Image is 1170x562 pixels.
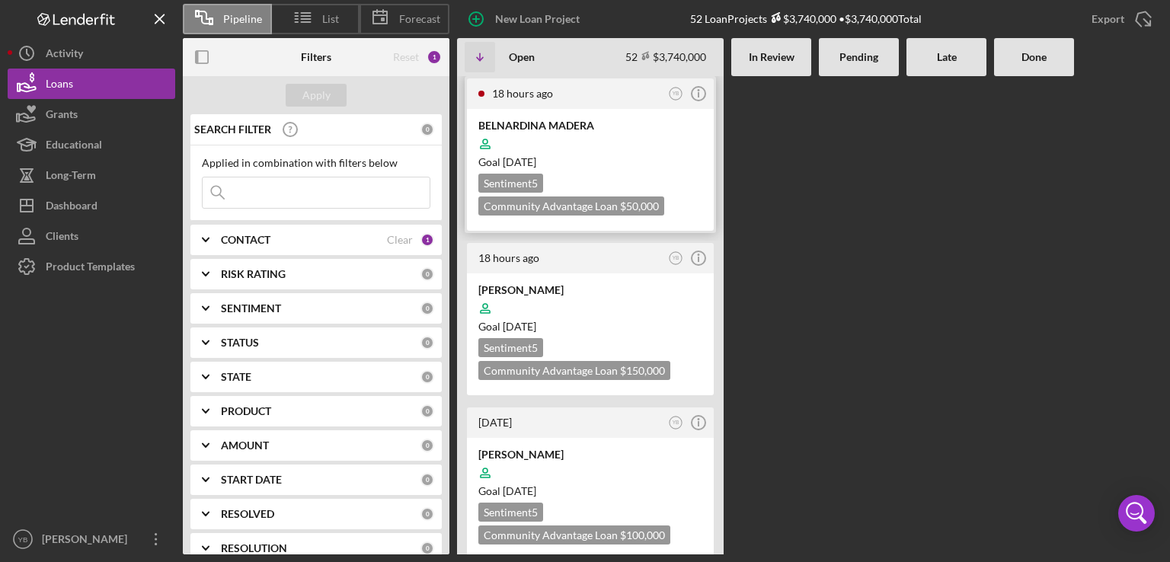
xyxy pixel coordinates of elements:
[465,76,716,233] a: 18 hours agoYBBELNARDINA MADERAGoal [DATE]Sentiment5Community Advantage Loan $50,000
[457,4,595,34] button: New Loan Project
[673,91,679,96] text: YB
[8,129,175,160] button: Educational
[503,484,536,497] time: 11/28/2025
[301,51,331,63] b: Filters
[666,413,686,433] button: YB
[503,155,536,168] time: 11/26/2025
[620,200,659,212] span: $50,000
[767,12,836,25] div: $3,740,000
[937,51,957,63] b: Late
[420,123,434,136] div: 0
[503,320,536,333] time: 12/02/2025
[221,542,287,554] b: RESOLUTION
[478,283,702,298] div: [PERSON_NAME]
[322,13,339,25] span: List
[420,302,434,315] div: 0
[673,420,679,425] text: YB
[478,251,539,264] time: 2025-09-23 18:15
[8,99,175,129] button: Grants
[38,524,137,558] div: [PERSON_NAME]
[666,84,686,104] button: YB
[478,361,670,380] div: Community Advantage Loan
[620,528,665,541] span: $100,000
[46,69,73,103] div: Loans
[286,84,347,107] button: Apply
[221,439,269,452] b: AMOUNT
[1118,495,1155,532] div: Open Intercom Messenger
[420,370,434,384] div: 0
[221,234,270,246] b: CONTACT
[839,51,878,63] b: Pending
[478,338,543,357] div: Sentiment 5
[478,174,543,193] div: Sentiment 5
[8,38,175,69] button: Activity
[1092,4,1124,34] div: Export
[46,251,135,286] div: Product Templates
[478,484,536,497] span: Goal
[8,524,175,554] button: YB[PERSON_NAME]
[221,337,259,349] b: STATUS
[666,248,686,269] button: YB
[427,49,442,65] div: 1
[625,50,706,63] div: 52 $3,740,000
[223,13,262,25] span: Pipeline
[495,4,580,34] div: New Loan Project
[46,160,96,194] div: Long-Term
[46,129,102,164] div: Educational
[673,255,679,260] text: YB
[478,416,512,429] time: 2025-09-19 14:23
[221,508,274,520] b: RESOLVED
[393,51,419,63] div: Reset
[420,336,434,350] div: 0
[194,123,271,136] b: SEARCH FILTER
[8,160,175,190] button: Long-Term
[221,405,271,417] b: PRODUCT
[420,541,434,555] div: 0
[509,51,535,63] b: Open
[46,38,83,72] div: Activity
[620,364,665,377] span: $150,000
[221,302,281,315] b: SENTIMENT
[8,190,175,221] a: Dashboard
[18,535,28,544] text: YB
[399,13,440,25] span: Forecast
[387,234,413,246] div: Clear
[420,233,434,247] div: 1
[690,12,922,25] div: 52 Loan Projects • $3,740,000 Total
[8,251,175,282] button: Product Templates
[46,190,97,225] div: Dashboard
[492,87,553,100] time: 2025-09-23 19:07
[465,405,716,562] a: [DATE]YB[PERSON_NAME]Goal [DATE]Sentiment5Community Advantage Loan $100,000
[478,503,543,522] div: Sentiment 5
[1021,51,1047,63] b: Done
[478,320,536,333] span: Goal
[749,51,794,63] b: In Review
[420,473,434,487] div: 0
[8,221,175,251] button: Clients
[302,84,331,107] div: Apply
[478,118,702,133] div: BELNARDINA MADERA
[420,507,434,521] div: 0
[8,69,175,99] button: Loans
[46,221,78,255] div: Clients
[478,525,670,544] div: Community Advantage Loan
[478,196,664,216] div: Community Advantage Loan
[465,241,716,398] a: 18 hours agoYB[PERSON_NAME]Goal [DATE]Sentiment5Community Advantage Loan $150,000
[221,371,251,383] b: STATE
[221,268,286,280] b: RISK RATING
[221,474,282,486] b: START DATE
[46,99,78,133] div: Grants
[202,157,430,169] div: Applied in combination with filters below
[478,447,702,462] div: [PERSON_NAME]
[1076,4,1162,34] button: Export
[420,267,434,281] div: 0
[420,439,434,452] div: 0
[478,155,536,168] span: Goal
